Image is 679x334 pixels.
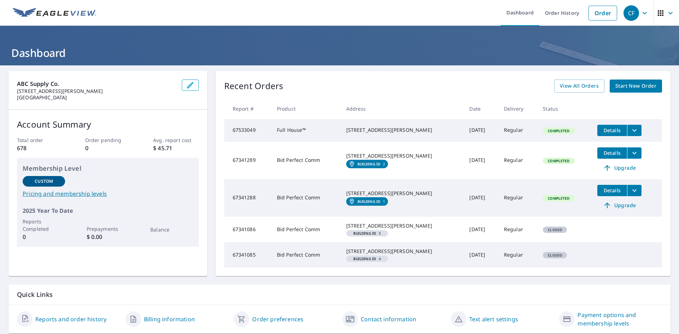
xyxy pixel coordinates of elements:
th: Delivery [498,98,537,119]
td: Bid Perfect Comm [271,242,341,268]
th: Status [537,98,592,119]
span: Upgrade [602,201,637,210]
span: Details [602,150,623,156]
span: 4 [349,257,385,260]
p: 0 [23,233,65,241]
a: Contact information [361,315,416,323]
span: Details [602,187,623,194]
td: Bid Perfect Comm [271,217,341,242]
span: Upgrade [602,164,637,172]
a: Reports and order history [35,315,106,323]
td: Regular [498,217,537,242]
a: Text alert settings [469,315,518,323]
a: Billing information [144,315,195,323]
button: filesDropdownBtn-67341288 [627,185,642,196]
a: View All Orders [554,80,604,93]
span: Start New Order [615,82,656,90]
span: Closed [544,253,566,258]
p: Balance [150,226,193,233]
p: Quick Links [17,290,662,299]
p: Reports Completed [23,218,65,233]
div: [STREET_ADDRESS][PERSON_NAME] [346,152,458,159]
p: Recent Orders [224,80,284,93]
td: 67533049 [224,119,271,142]
p: [GEOGRAPHIC_DATA] [17,94,176,101]
button: detailsBtn-67533049 [597,125,627,136]
a: Upgrade [597,200,642,211]
p: 678 [17,144,62,152]
td: Full House™ [271,119,341,142]
p: Custom [35,178,53,184]
p: [STREET_ADDRESS][PERSON_NAME] [17,88,176,94]
h1: Dashboard [8,46,671,60]
p: Account Summary [17,118,199,131]
p: 0 [85,144,130,152]
td: Regular [498,242,537,268]
td: [DATE] [464,119,498,142]
td: Regular [498,179,537,217]
div: [STREET_ADDRESS][PERSON_NAME] [346,222,458,229]
td: Regular [498,142,537,179]
td: [DATE] [464,242,498,268]
td: [DATE] [464,142,498,179]
a: Pricing and membership levels [23,189,193,198]
img: EV Logo [13,8,96,18]
button: detailsBtn-67341289 [597,147,627,159]
span: Completed [544,196,574,201]
em: Building ID [358,162,381,166]
div: [STREET_ADDRESS][PERSON_NAME] [346,190,458,197]
p: 2025 Year To Date [23,206,193,215]
button: detailsBtn-67341288 [597,185,627,196]
td: Bid Perfect Comm [271,179,341,217]
div: [STREET_ADDRESS][PERSON_NAME] [346,248,458,255]
td: [DATE] [464,217,498,242]
p: Prepayments [87,225,129,233]
span: Completed [544,158,574,163]
p: Membership Level [23,164,193,173]
th: Product [271,98,341,119]
p: Total order [17,136,62,144]
p: Order pending [85,136,130,144]
a: Building ID2 [346,160,388,168]
a: Order preferences [252,315,303,323]
button: filesDropdownBtn-67533049 [627,125,642,136]
button: filesDropdownBtn-67341289 [627,147,642,159]
td: 67341085 [224,242,271,268]
th: Report # [224,98,271,119]
p: $ 0.00 [87,233,129,241]
p: ABC Supply Co. [17,80,176,88]
a: Order [588,6,617,20]
a: Payment options and membership levels [578,311,662,328]
div: [STREET_ADDRESS][PERSON_NAME] [346,127,458,134]
span: 5 [349,232,385,235]
a: Upgrade [597,162,642,174]
em: Building ID [358,199,381,204]
p: Avg. report cost [153,136,198,144]
span: View All Orders [560,82,599,90]
div: CF [623,5,639,21]
td: [DATE] [464,179,498,217]
p: $ 45.71 [153,144,198,152]
td: 67341288 [224,179,271,217]
a: Building ID1 [346,197,388,206]
td: 67341289 [224,142,271,179]
td: Bid Perfect Comm [271,142,341,179]
em: Building ID [353,257,376,260]
em: Building ID [353,232,376,235]
td: 67341086 [224,217,271,242]
th: Address [341,98,464,119]
th: Date [464,98,498,119]
td: Regular [498,119,537,142]
span: Closed [544,227,566,232]
span: Details [602,127,623,134]
span: Completed [544,128,574,133]
a: Start New Order [610,80,662,93]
